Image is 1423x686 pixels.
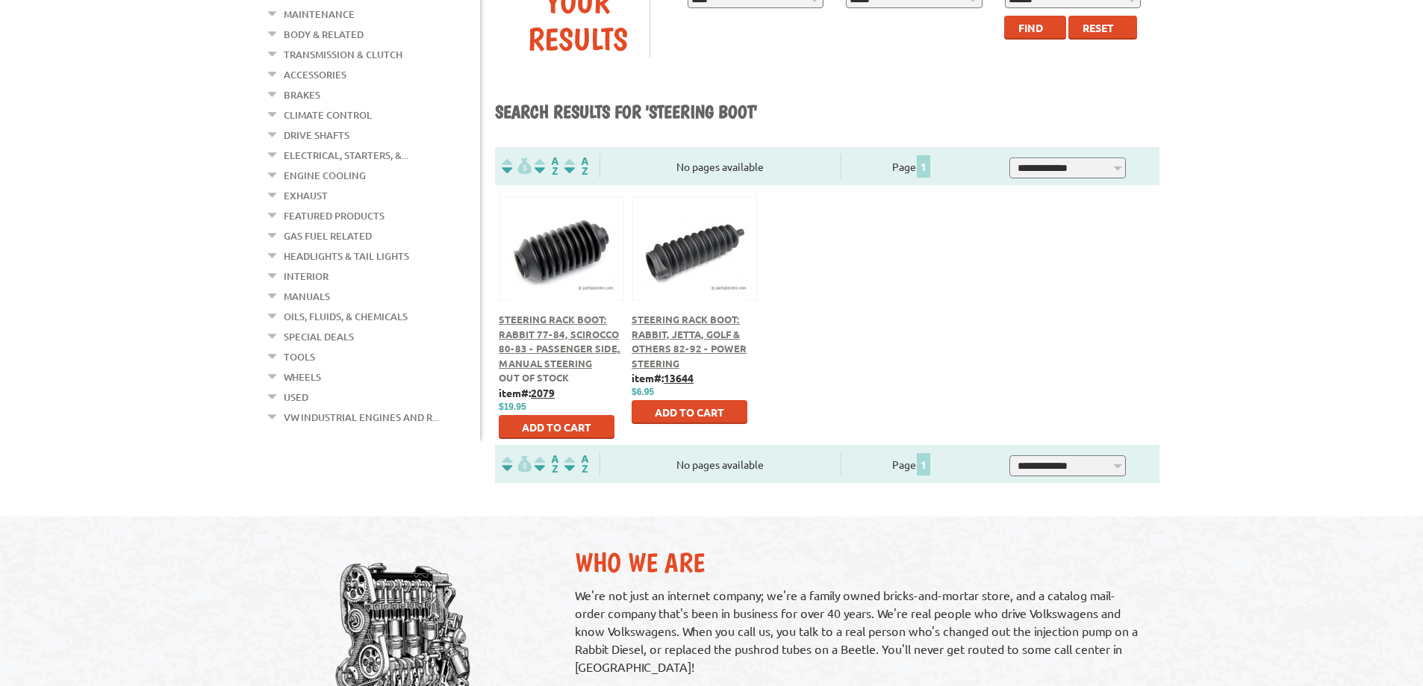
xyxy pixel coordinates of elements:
a: Used [284,387,308,407]
button: Find [1004,16,1066,40]
a: Tools [284,347,315,367]
a: Brakes [284,85,320,105]
b: item#: [499,386,555,399]
span: Find [1018,21,1043,34]
a: Headlights & Tail Lights [284,246,409,266]
div: Page [841,154,983,178]
button: Reset [1068,16,1137,40]
img: Sort by Headline [532,455,561,473]
span: Add to Cart [655,405,724,419]
a: VW Industrial Engines and R... [284,408,439,427]
span: 1 [917,453,930,475]
div: Page [841,452,983,476]
u: 2079 [531,386,555,399]
a: Oils, Fluids, & Chemicals [284,307,408,326]
a: Steering Rack Boot: Rabbit, Jetta, Golf & Others 82-92 - Power Steering [632,313,747,369]
a: Accessories [284,65,346,84]
button: Add to Cart [632,400,747,424]
a: Engine Cooling [284,166,366,185]
img: Sort by Headline [532,158,561,175]
a: Steering Rack Boot: Rabbit 77-84, Scirocco 80-83 - Passenger Side, Manual Steering [499,313,620,369]
p: We're not just an internet company; we're a family owned bricks-and-mortar store, and a catalog m... [575,586,1145,676]
u: 13644 [664,371,694,384]
img: filterpricelow.svg [502,158,532,175]
span: 1 [917,155,930,178]
h2: Who We Are [575,546,1145,579]
img: filterpricelow.svg [502,455,532,473]
a: Manuals [284,287,330,306]
a: Wheels [284,367,321,387]
a: Gas Fuel Related [284,226,372,246]
img: Sort by Sales Rank [561,455,591,473]
a: Interior [284,266,328,286]
span: Add to Cart [522,420,591,434]
div: No pages available [600,457,841,473]
a: Maintenance [284,4,355,24]
a: Transmission & Clutch [284,45,402,64]
span: Out of stock [499,371,569,384]
a: Electrical, Starters, &... [284,146,408,165]
a: Featured Products [284,206,384,225]
button: Add to Cart [499,415,614,439]
img: Sort by Sales Rank [561,158,591,175]
span: Reset [1083,21,1114,34]
a: Exhaust [284,186,328,205]
div: No pages available [600,159,841,175]
h1: Search results for 'steering boot' [495,101,1159,125]
span: $19.95 [499,402,526,412]
a: Body & Related [284,25,364,44]
a: Special Deals [284,327,354,346]
span: $6.95 [632,387,654,397]
a: Climate Control [284,105,372,125]
b: item#: [632,371,694,384]
a: Drive Shafts [284,125,349,145]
